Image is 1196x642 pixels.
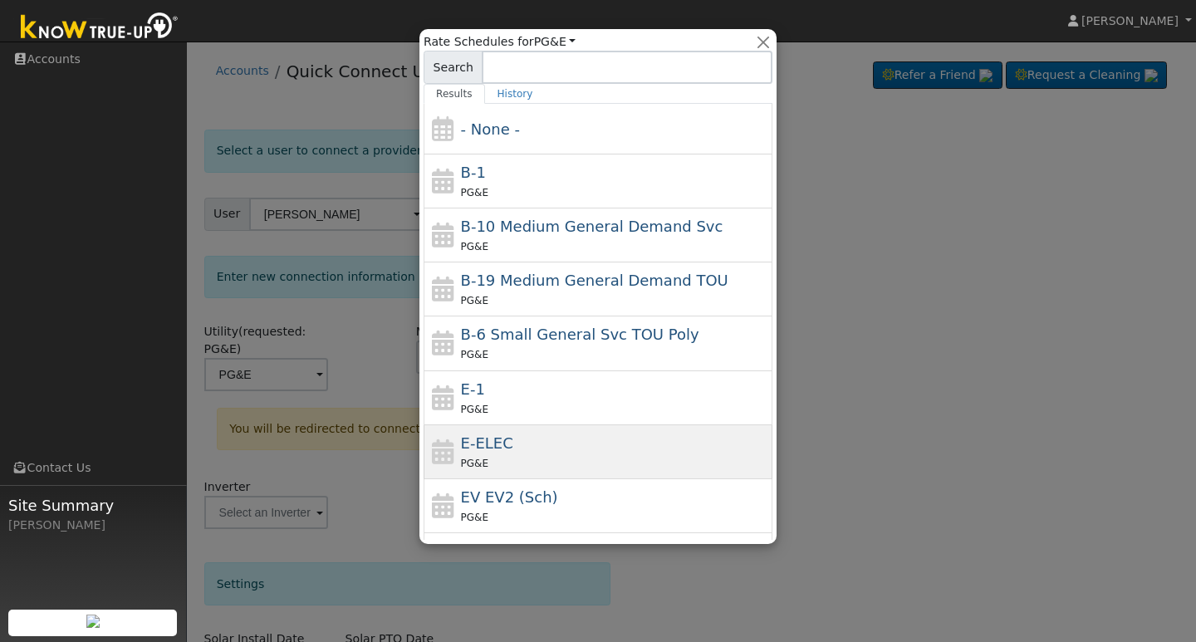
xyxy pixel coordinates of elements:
span: B-19 Medium General Demand TOU (Secondary) Mandatory [461,272,728,289]
span: PG&E [461,458,488,469]
span: - None - [461,120,520,138]
span: PG&E [461,512,488,523]
span: E-1 [461,380,485,398]
span: PG&E [461,295,488,306]
span: PG&E [461,187,488,198]
span: E-ELEC [461,434,513,452]
img: Know True-Up [12,9,187,47]
a: PG&E [534,35,576,48]
img: retrieve [86,615,100,628]
a: History [485,84,546,104]
span: PG&E [461,241,488,252]
span: Search [424,51,483,84]
a: Results [424,84,485,104]
span: Site Summary [8,494,178,517]
span: Electric Vehicle EV2 (Sch) [461,488,558,506]
span: B-1 [461,164,486,181]
span: B-10 Medium General Demand Service (Primary Voltage) [461,218,723,235]
span: PG&E [461,404,488,415]
div: [PERSON_NAME] [8,517,178,534]
span: [PERSON_NAME] [1081,14,1179,27]
span: Rate Schedules for [424,33,576,51]
span: PG&E [461,349,488,360]
span: B-6 Small General Service TOU Poly Phase [461,326,699,343]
